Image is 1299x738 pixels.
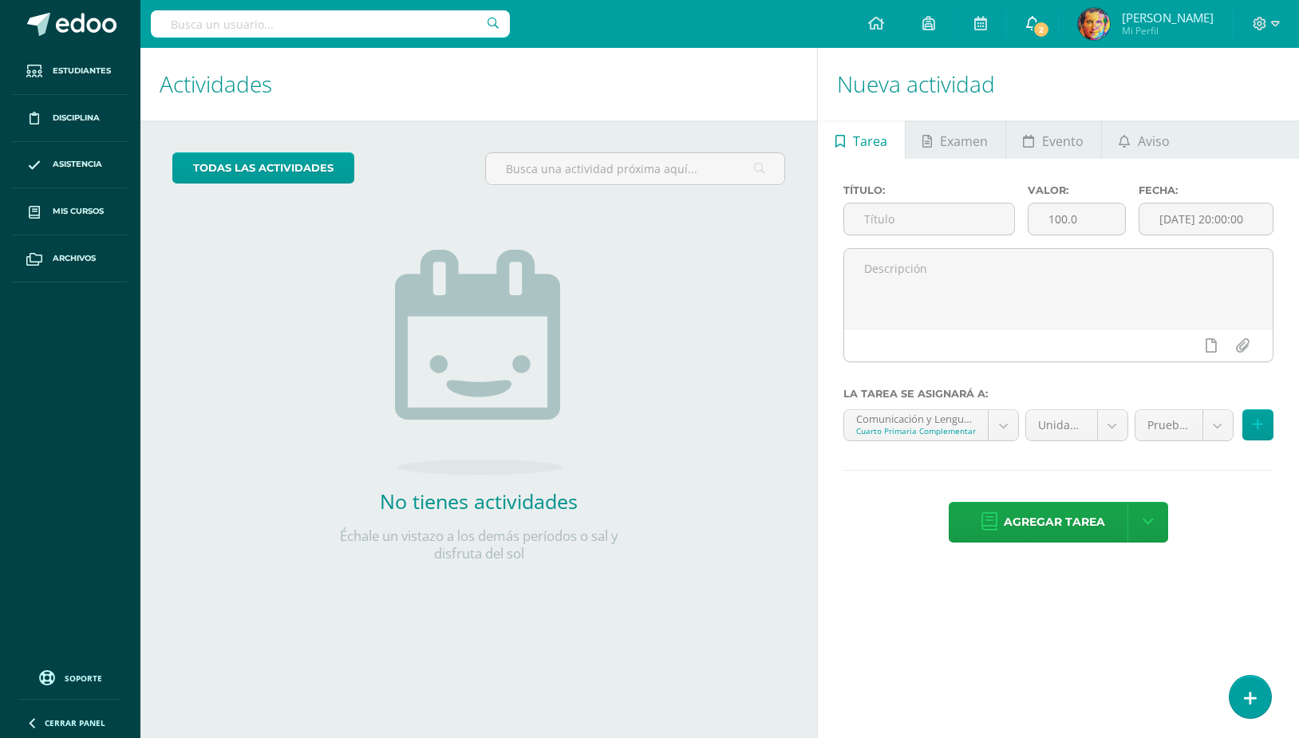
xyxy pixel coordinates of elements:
[1138,122,1170,160] span: Aviso
[65,673,102,684] span: Soporte
[843,388,1273,400] label: La tarea se asignará a:
[319,527,638,562] p: Échale un vistazo a los demás períodos o sal y disfruta del sol
[395,250,563,475] img: no_activities.png
[843,184,1015,196] label: Título:
[1032,21,1050,38] span: 2
[319,487,638,515] h2: No tienes actividades
[844,203,1014,235] input: Título
[13,48,128,95] a: Estudiantes
[1122,24,1214,37] span: Mi Perfil
[486,153,784,184] input: Busca una actividad próxima aquí...
[1028,184,1126,196] label: Valor:
[45,717,105,728] span: Cerrar panel
[1135,410,1233,440] a: Prueba Corta (10.0%)
[13,95,128,142] a: Disciplina
[19,666,121,688] a: Soporte
[53,205,104,218] span: Mis cursos
[940,122,988,160] span: Examen
[1004,503,1105,542] span: Agregar tarea
[53,112,100,124] span: Disciplina
[53,158,102,171] span: Asistencia
[1078,8,1110,40] img: 6189efe1154869782297a4f5131f6e1d.png
[1147,410,1190,440] span: Prueba Corta (10.0%)
[13,235,128,282] a: Archivos
[1102,120,1187,159] a: Aviso
[53,65,111,77] span: Estudiantes
[1038,410,1085,440] span: Unidad 3
[1139,203,1273,235] input: Fecha de entrega
[53,252,96,265] span: Archivos
[856,425,976,436] div: Cuarto Primaria Complementaria
[1026,410,1127,440] a: Unidad 3
[1042,122,1084,160] span: Evento
[1029,203,1125,235] input: Puntos máximos
[853,122,887,160] span: Tarea
[856,410,976,425] div: Comunicación y Lenguaje L.1 'A'
[151,10,510,37] input: Busca un usuario...
[906,120,1005,159] a: Examen
[1139,184,1273,196] label: Fecha:
[1122,10,1214,26] span: [PERSON_NAME]
[818,120,904,159] a: Tarea
[1006,120,1101,159] a: Evento
[13,142,128,189] a: Asistencia
[13,188,128,235] a: Mis cursos
[172,152,354,184] a: todas las Actividades
[160,48,798,120] h1: Actividades
[844,410,1018,440] a: Comunicación y Lenguaje L.1 'A'Cuarto Primaria Complementaria
[837,48,1280,120] h1: Nueva actividad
